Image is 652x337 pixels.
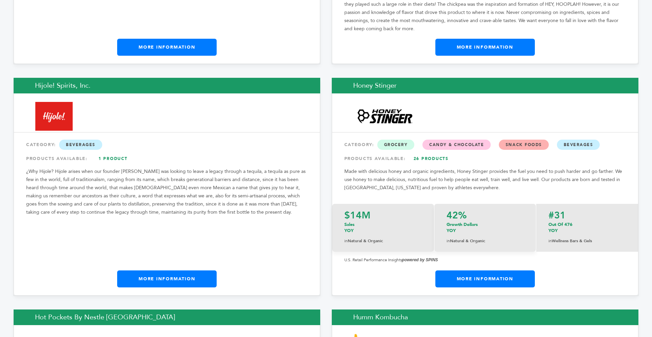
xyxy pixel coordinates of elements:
span: Snack Foods [499,140,549,150]
a: More Information [117,270,217,287]
div: CATEGORY: [344,139,626,151]
p: $14M [344,211,422,220]
p: U.S. Retail Performance Insights [344,256,626,264]
span: Candy & Chocolate [422,140,491,150]
p: 42% [447,211,524,220]
p: Growth Dollars [447,221,524,234]
h2: Hot Pockets by Nestle [GEOGRAPHIC_DATA] [14,309,320,325]
span: Grocery [377,140,415,150]
span: in [447,238,450,244]
span: YOY [548,228,558,234]
p: Natural & Organic [447,237,524,245]
span: YOY [447,228,456,234]
p: #31 [548,211,626,220]
p: ¿Why Híjole? Hijole arises when our founder [PERSON_NAME] was looking to leave a legacy through a... [26,167,308,216]
p: Made with delicious honey and organic ingredients, Honey Stinger provides the fuel you need to pu... [344,167,626,192]
span: in [344,238,348,244]
h2: Humm Kombucha [332,309,638,325]
a: 1 Product [89,153,137,165]
strong: powered by SPINS [402,258,438,262]
span: YOY [344,228,354,234]
h2: Honey Stinger [332,78,638,93]
div: PRODUCTS AVAILABLE: [344,153,626,165]
img: Hijole! Spirits, Inc. [35,102,73,131]
a: More Information [117,39,217,56]
p: Out of 476 [548,221,626,234]
span: in [548,238,552,244]
span: Beverages [557,140,600,150]
img: Honey Stinger [354,107,416,126]
span: Beverages [59,140,102,150]
div: PRODUCTS AVAILABLE: [26,153,308,165]
div: CATEGORY: [26,139,308,151]
p: Wellness Bars & Gels [548,237,626,245]
a: More Information [435,39,535,56]
h2: Hijole! Spirits, Inc. [14,78,320,93]
p: Natural & Organic [344,237,422,245]
a: 26 Products [407,153,455,165]
a: More Information [435,270,535,287]
p: Sales [344,221,422,234]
